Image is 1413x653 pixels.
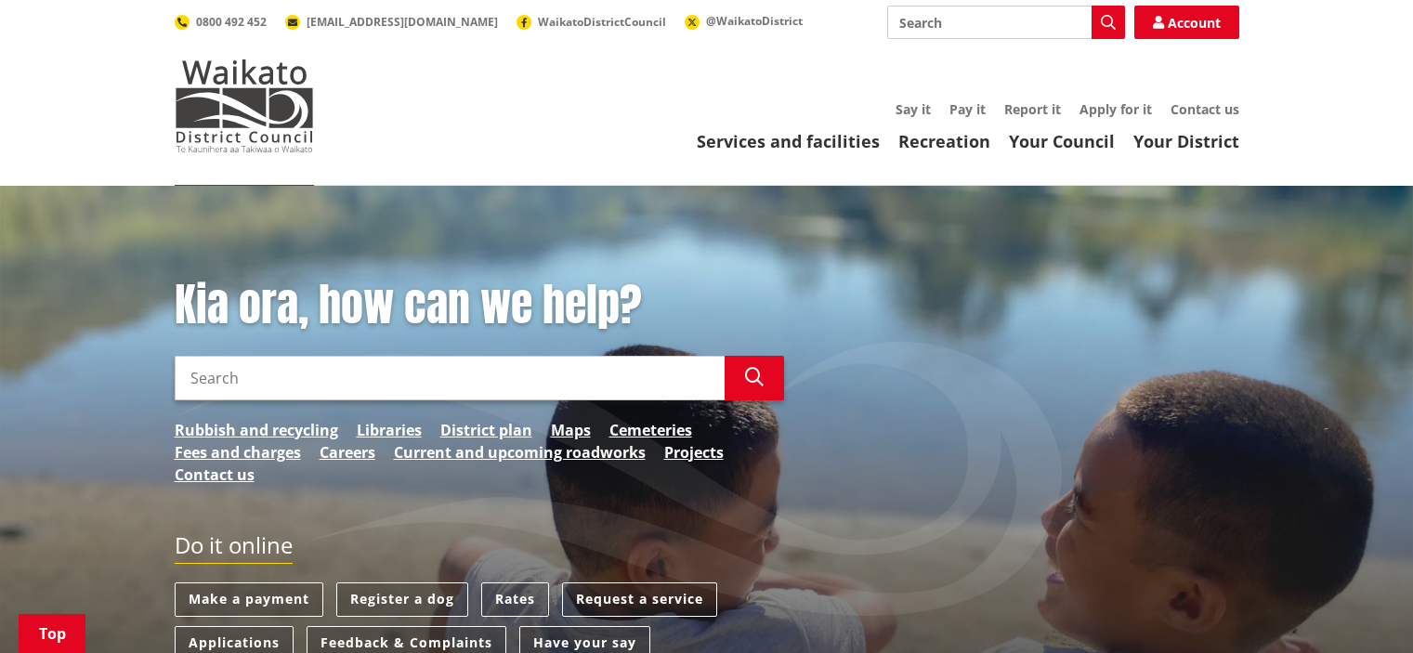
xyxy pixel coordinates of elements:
a: Account [1134,6,1239,39]
img: Waikato District Council - Te Kaunihera aa Takiwaa o Waikato [175,59,314,152]
span: [EMAIL_ADDRESS][DOMAIN_NAME] [307,14,498,30]
a: Rubbish and recycling [175,419,338,441]
a: Report it [1004,100,1061,118]
input: Search input [887,6,1125,39]
a: Fees and charges [175,441,301,464]
a: Recreation [898,130,990,152]
a: Top [19,614,85,653]
span: @WaikatoDistrict [706,13,803,29]
a: Cemeteries [609,419,692,441]
a: Pay it [949,100,986,118]
h1: Kia ora, how can we help? [175,279,784,333]
a: Make a payment [175,582,323,617]
input: Search input [175,356,725,400]
a: WaikatoDistrictCouncil [517,14,666,30]
a: Register a dog [336,582,468,617]
a: Projects [664,441,724,464]
a: @WaikatoDistrict [685,13,803,29]
h2: Do it online [175,532,293,565]
a: Apply for it [1079,100,1152,118]
a: Contact us [1171,100,1239,118]
a: Say it [896,100,931,118]
a: Rates [481,582,549,617]
a: Request a service [562,582,717,617]
span: WaikatoDistrictCouncil [538,14,666,30]
a: [EMAIL_ADDRESS][DOMAIN_NAME] [285,14,498,30]
a: 0800 492 452 [175,14,267,30]
a: Careers [320,441,375,464]
span: 0800 492 452 [196,14,267,30]
a: District plan [440,419,532,441]
a: Your District [1133,130,1239,152]
a: Current and upcoming roadworks [394,441,646,464]
a: Maps [551,419,591,441]
a: Services and facilities [697,130,880,152]
a: Libraries [357,419,422,441]
a: Your Council [1009,130,1115,152]
a: Contact us [175,464,255,486]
